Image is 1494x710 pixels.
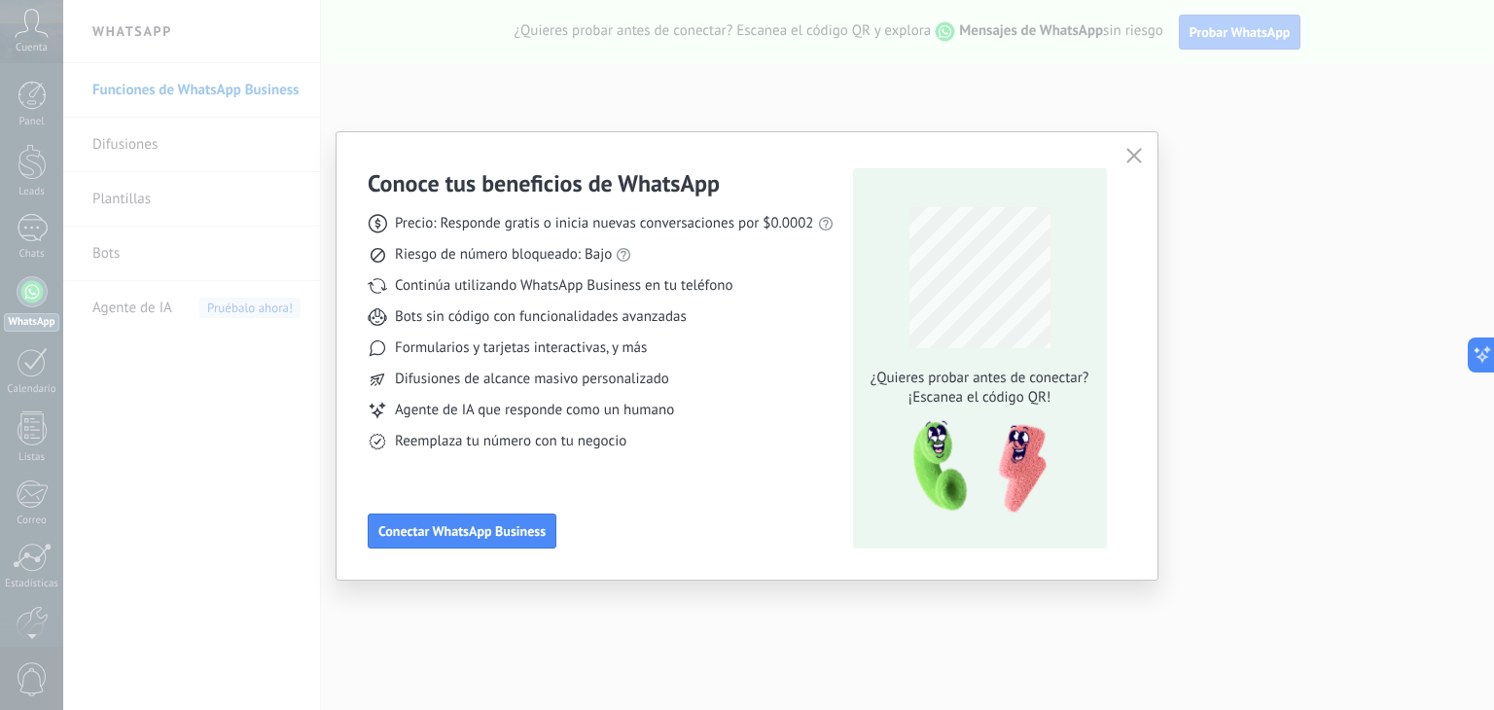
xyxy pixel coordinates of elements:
span: Difusiones de alcance masivo personalizado [395,370,669,389]
span: ¡Escanea el código QR! [865,388,1094,408]
span: Bots sin código con funcionalidades avanzadas [395,307,687,327]
span: Riesgo de número bloqueado: Bajo [395,245,612,265]
span: Precio: Responde gratis o inicia nuevas conversaciones por $0.0002 [395,214,814,233]
h3: Conoce tus beneficios de WhatsApp [368,168,720,198]
span: Reemplaza tu número con tu negocio [395,432,626,451]
button: Conectar WhatsApp Business [368,514,556,549]
span: Continúa utilizando WhatsApp Business en tu teléfono [395,276,732,296]
span: Agente de IA que responde como un humano [395,401,674,420]
span: ¿Quieres probar antes de conectar? [865,369,1094,388]
span: Formularios y tarjetas interactivas, y más [395,338,647,358]
span: Conectar WhatsApp Business [378,524,546,538]
img: qr-pic-1x.png [897,415,1050,519]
